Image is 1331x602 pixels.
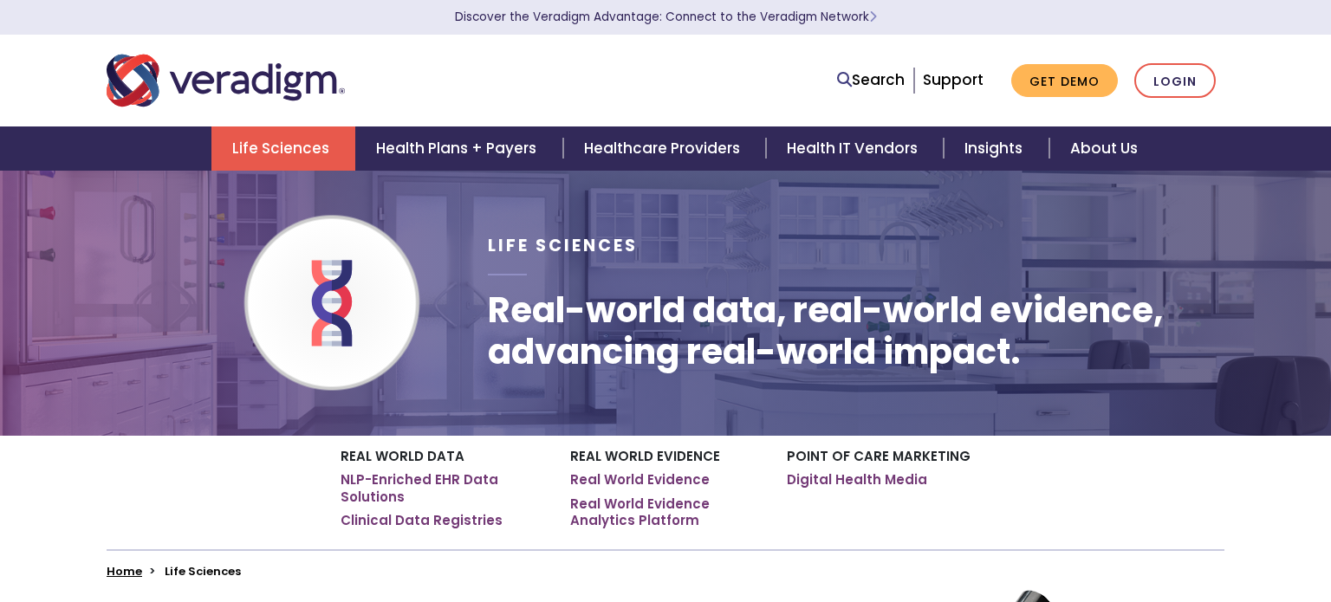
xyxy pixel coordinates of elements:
a: Clinical Data Registries [341,512,503,529]
a: Get Demo [1011,64,1118,98]
a: Login [1134,63,1216,99]
a: Insights [944,126,1049,171]
a: About Us [1049,126,1159,171]
a: Discover the Veradigm Advantage: Connect to the Veradigm NetworkLearn More [455,9,877,25]
a: Digital Health Media [787,471,927,489]
a: Healthcare Providers [563,126,766,171]
span: Learn More [869,9,877,25]
img: Veradigm logo [107,52,345,109]
a: NLP-Enriched EHR Data Solutions [341,471,544,505]
a: Life Sciences [211,126,355,171]
a: Search [837,68,905,92]
a: Real World Evidence [570,471,710,489]
a: Health Plans + Payers [355,126,562,171]
h1: Real-world data, real-world evidence, advancing real-world impact. [488,289,1224,372]
a: Health IT Vendors [766,126,944,171]
a: Home [107,563,142,579]
a: Support [923,69,984,90]
a: Real World Evidence Analytics Platform [570,495,761,529]
span: Life Sciences [488,234,638,257]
